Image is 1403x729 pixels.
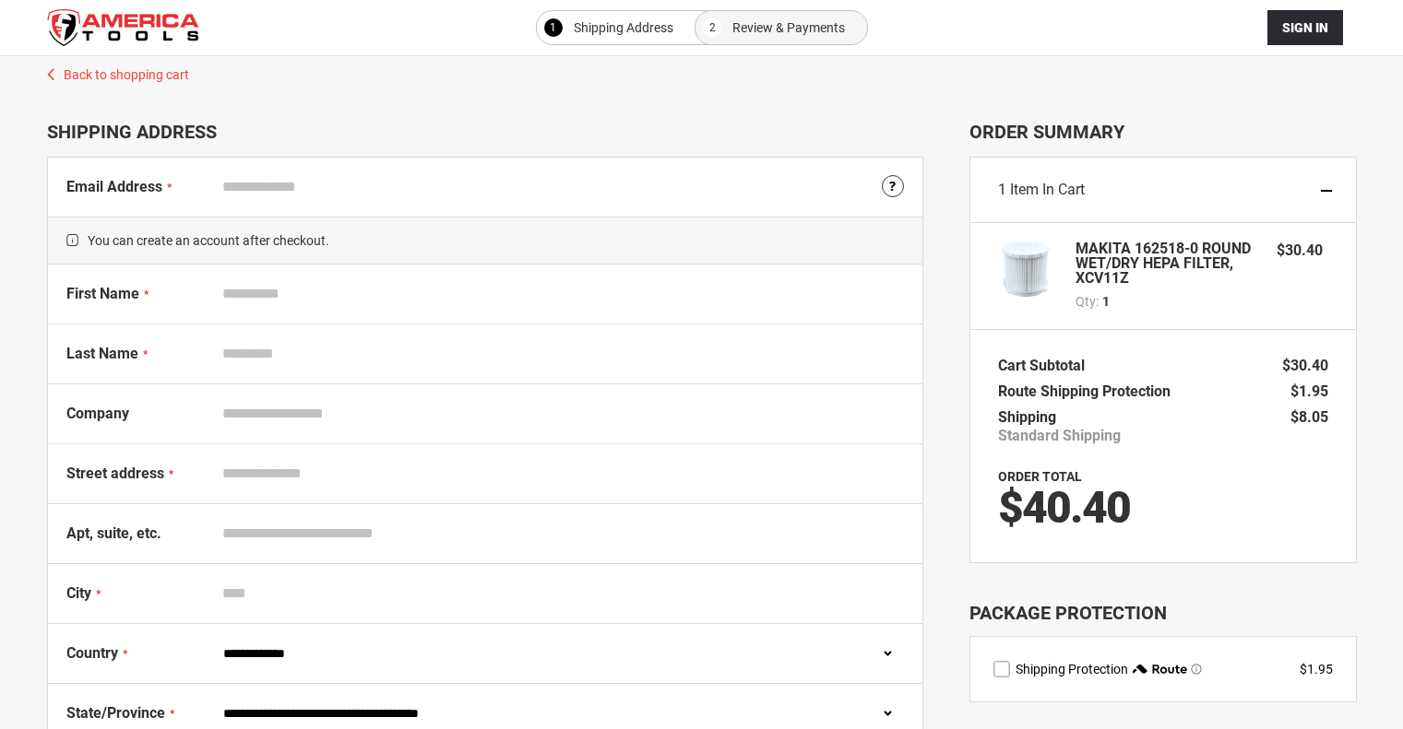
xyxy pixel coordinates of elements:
[66,345,138,362] span: Last Name
[1282,20,1328,35] span: Sign In
[66,178,162,195] span: Email Address
[709,17,716,39] span: 2
[1282,357,1328,374] span: $30.40
[550,17,556,39] span: 1
[969,121,1357,143] span: Order Summary
[1016,662,1128,676] span: Shipping Protection
[1144,671,1403,729] iframe: LiveChat chat widget
[969,600,1357,627] div: Package Protection
[66,644,118,662] span: Country
[993,660,1333,678] div: route shipping protection selector element
[1300,660,1333,678] div: $1.95
[1191,664,1202,675] span: Learn more
[998,181,1006,198] span: 1
[998,379,1180,405] th: Route Shipping Protection
[47,9,199,46] img: America Tools
[66,405,129,422] span: Company
[29,56,1375,84] a: Back to shopping cart
[1277,241,1323,259] span: $30.40
[574,17,673,39] span: Shipping Address
[998,427,1121,445] span: Standard Shipping
[1267,10,1343,45] button: Sign In
[66,285,139,302] span: First Name
[1076,294,1096,309] span: Qty
[1010,181,1085,198] span: Item in Cart
[732,17,845,39] span: Review & Payments
[998,353,1094,379] th: Cart Subtotal
[1102,292,1110,311] span: 1
[48,217,922,265] span: You can create an account after checkout.
[998,481,1130,534] span: $40.40
[66,464,164,482] span: Street address
[1290,408,1328,426] span: $8.05
[66,524,161,542] span: Apt, suite, etc.
[998,408,1056,426] span: Shipping
[66,704,165,722] span: State/Province
[998,241,1053,297] img: MAKITA 162518-0 ROUND WET/DRY HEPA FILTER, XCV11Z
[1076,241,1259,286] strong: MAKITA 162518-0 ROUND WET/DRY HEPA FILTER, XCV11Z
[998,469,1082,484] strong: Order Total
[66,584,91,602] span: City
[47,9,199,46] a: store logo
[47,121,923,143] div: Shipping Address
[1290,382,1328,400] span: $1.95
